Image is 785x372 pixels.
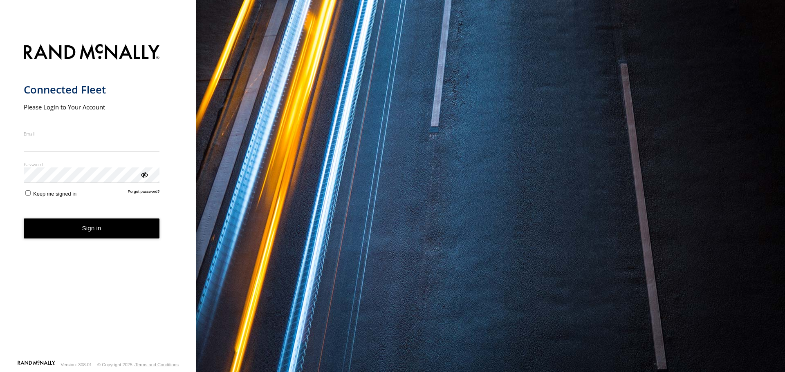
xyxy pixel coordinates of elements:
img: Rand McNally [24,42,160,63]
h1: Connected Fleet [24,83,160,96]
button: Sign in [24,218,160,238]
div: ViewPassword [140,170,148,178]
a: Visit our Website [18,361,55,369]
div: © Copyright 2025 - [97,362,179,367]
a: Terms and Conditions [135,362,179,367]
h2: Please Login to Your Account [24,103,160,111]
label: Email [24,131,160,137]
label: Password [24,161,160,167]
a: Forgot password? [128,189,160,197]
form: main [24,39,173,360]
span: Keep me signed in [33,191,76,197]
div: Version: 308.01 [61,362,92,367]
input: Keep me signed in [25,190,31,196]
